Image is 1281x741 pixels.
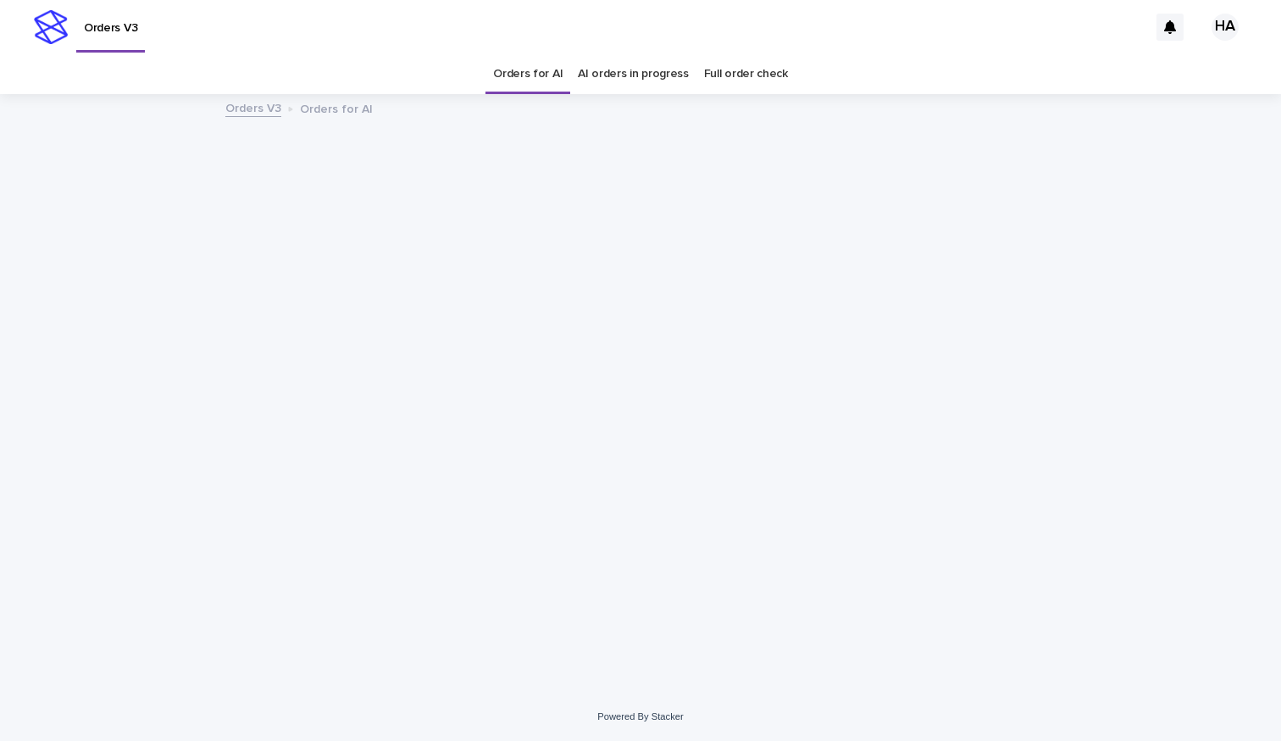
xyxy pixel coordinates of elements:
[1212,14,1239,41] div: HA
[578,54,689,94] a: AI orders in progress
[300,98,373,117] p: Orders for AI
[34,10,68,44] img: stacker-logo-s-only.png
[493,54,563,94] a: Orders for AI
[597,711,683,721] a: Powered By Stacker
[704,54,788,94] a: Full order check
[225,97,281,117] a: Orders V3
